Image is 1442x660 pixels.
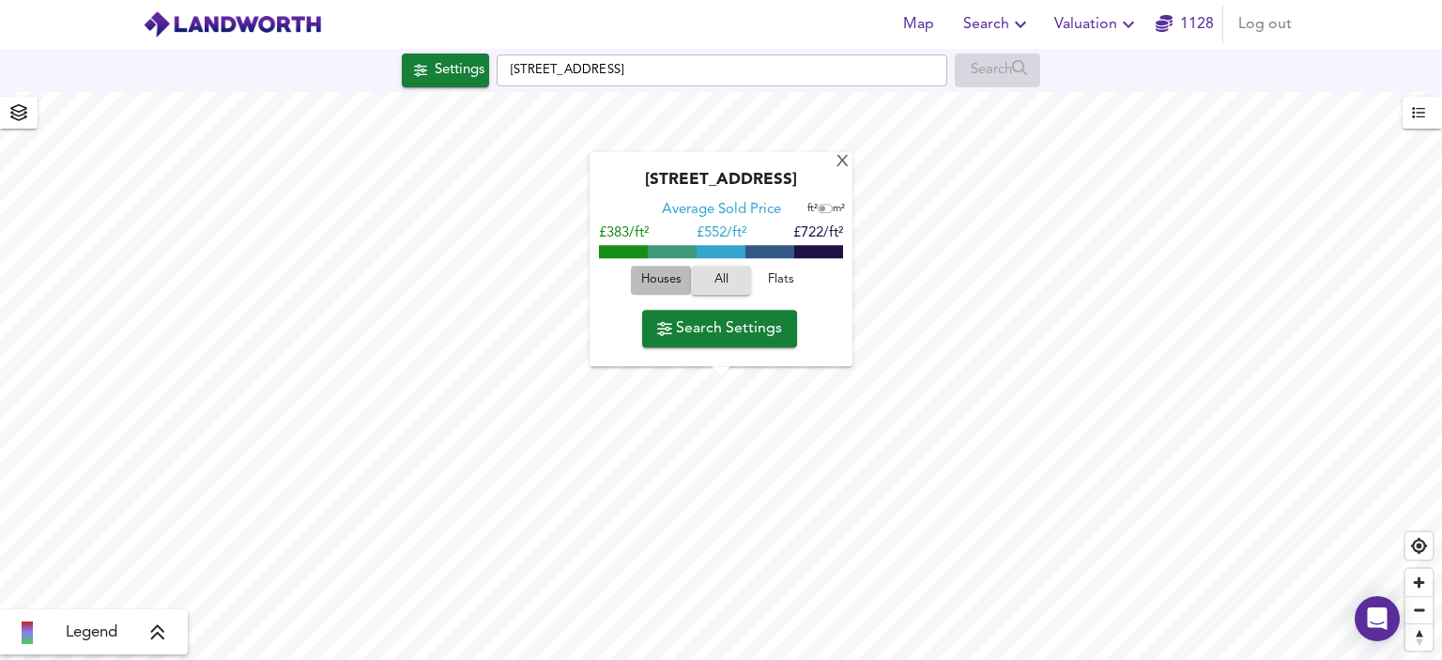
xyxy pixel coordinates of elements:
[1405,623,1433,651] button: Reset bearing to north
[1231,6,1299,43] button: Log out
[888,6,948,43] button: Map
[599,227,649,241] span: £383/ft²
[691,267,751,296] button: All
[1405,532,1433,560] button: Find my location
[756,270,806,292] span: Flats
[1238,11,1292,38] span: Log out
[963,11,1032,38] span: Search
[143,10,322,38] img: logo
[835,154,851,172] div: X
[636,270,686,292] span: Houses
[955,54,1040,87] div: Enable a Source before running a Search
[833,205,845,215] span: m²
[662,202,781,221] div: Average Sold Price
[435,58,484,83] div: Settings
[1155,6,1215,43] button: 1128
[1405,597,1433,623] span: Zoom out
[631,267,691,296] button: Houses
[1047,6,1147,43] button: Valuation
[807,205,818,215] span: ft²
[402,54,489,87] div: Click to configure Search Settings
[793,227,843,241] span: £722/ft²
[1054,11,1140,38] span: Valuation
[657,315,782,342] span: Search Settings
[642,310,797,347] button: Search Settings
[1355,596,1400,641] div: Open Intercom Messenger
[497,54,947,86] input: Enter a location...
[956,6,1039,43] button: Search
[1405,624,1433,651] span: Reset bearing to north
[697,227,746,241] span: £ 552/ft²
[599,172,843,202] div: [STREET_ADDRESS]
[66,622,117,644] span: Legend
[700,270,742,292] span: All
[1405,596,1433,623] button: Zoom out
[896,11,941,38] span: Map
[1405,569,1433,596] button: Zoom in
[1156,11,1214,38] a: 1128
[751,267,811,296] button: Flats
[402,54,489,87] button: Settings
